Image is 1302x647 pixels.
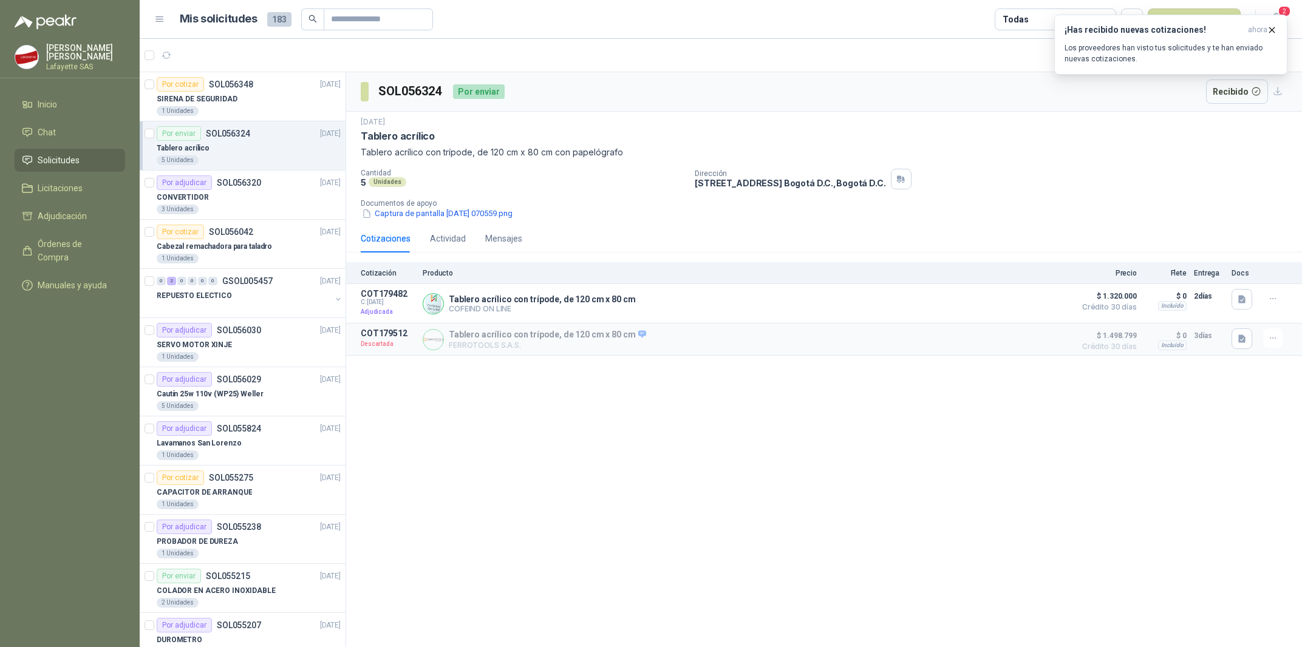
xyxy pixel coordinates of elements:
[157,126,201,141] div: Por enviar
[140,466,346,515] a: Por cotizarSOL055275[DATE] CAPACITOR DE ARRANQUE1 Unidades
[1144,289,1187,303] p: $ 0
[320,423,341,435] p: [DATE]
[140,318,346,367] a: Por adjudicarSOL056030[DATE] SERVO MOTOR XINJE1 Unidades
[157,401,199,411] div: 5 Unidades
[38,279,107,292] span: Manuales y ayuda
[449,340,646,350] p: FERROTOOLS S.A.S.
[15,93,125,116] a: Inicio
[157,500,199,509] div: 1 Unidades
[157,241,272,252] p: Cabezal remachadora para taladro
[423,330,443,350] img: Company Logo
[361,146,1287,159] p: Tablero acrílico con trípode, de 120 cm x 80 cm con papelógrafo
[378,82,443,101] h3: SOL056324
[361,177,366,188] p: 5
[157,438,241,449] p: Lavamanos San Lorenzo
[217,621,261,629] p: SOL055207
[157,549,199,558] div: 1 Unidades
[180,10,257,28] h1: Mis solicitudes
[320,571,341,582] p: [DATE]
[423,294,443,314] img: Company Logo
[38,154,80,167] span: Solicitudes
[157,487,252,498] p: CAPACITOR DE ARRANQUE
[157,536,238,547] p: PROBADOR DE DUREZA
[1076,269,1137,277] p: Precio
[140,171,346,220] a: Por adjudicarSOL056320[DATE] CONVERTIDOR3 Unidades
[157,388,264,400] p: Cautín 25w 110v (WP25) Weller
[1065,25,1243,35] h3: ¡Has recibido nuevas cotizaciones!
[320,128,341,140] p: [DATE]
[188,277,197,285] div: 0
[1266,8,1287,30] button: 2
[209,473,253,482] p: SOL055275
[361,299,415,306] span: C: [DATE]
[1148,8,1241,30] button: Nueva solicitud
[157,143,210,154] p: Tablero acrílico
[157,339,232,351] p: SERVO MOTOR XINJE
[361,269,415,277] p: Cotización
[1054,15,1287,75] button: ¡Has recibido nuevas cotizaciones!ahora Los proveedores han visto tus solicitudes y te han enviad...
[361,130,435,143] p: Tablero acrílico
[157,618,212,632] div: Por adjudicar
[320,521,341,533] p: [DATE]
[157,290,232,302] p: REPUESTO ELECTICO
[157,470,204,485] div: Por cotizar
[1144,328,1187,343] p: $ 0
[208,277,217,285] div: 0
[361,306,415,318] p: Adjudicada
[38,126,56,139] span: Chat
[217,326,261,334] p: SOL056030
[453,84,505,99] div: Por enviar
[38,237,114,264] span: Órdenes de Compra
[320,374,341,385] p: [DATE]
[369,177,406,187] div: Unidades
[157,352,199,362] div: 1 Unidades
[157,598,199,608] div: 2 Unidades
[157,323,212,337] div: Por adjudicar
[361,169,685,177] p: Cantidad
[217,375,261,384] p: SOL056029
[320,79,341,90] p: [DATE]
[320,177,341,189] p: [DATE]
[15,121,125,144] a: Chat
[157,450,199,460] div: 1 Unidades
[308,15,317,23] span: search
[15,46,38,69] img: Company Logo
[140,515,346,564] a: Por adjudicarSOL055238[DATE] PROBADOR DE DUREZA1 Unidades
[1278,5,1291,17] span: 2
[46,63,125,70] p: Lafayette SAS
[1003,13,1028,26] div: Todas
[361,338,415,350] p: Descartada
[38,98,57,111] span: Inicio
[157,274,343,313] a: 0 2 0 0 0 0 GSOL005457[DATE] REPUESTO ELECTICO
[361,289,415,299] p: COT179482
[157,93,237,105] p: SIRENA DE SEGURIDAD
[449,304,635,313] p: COFEIND ON LINE
[361,199,1297,208] p: Documentos de apoyo
[1158,301,1187,311] div: Incluido
[15,15,77,29] img: Logo peakr
[217,178,261,187] p: SOL056320
[157,155,199,165] div: 5 Unidades
[361,208,514,220] button: Captura de pantalla [DATE] 070559.png
[198,277,207,285] div: 0
[1248,25,1267,35] span: ahora
[209,80,253,89] p: SOL056348
[177,277,186,285] div: 0
[449,330,646,340] p: Tablero acrílico con trípode, de 120 cm x 80 cm
[1232,269,1256,277] p: Docs
[46,44,125,61] p: [PERSON_NAME] [PERSON_NAME]
[140,220,346,269] a: Por cotizarSOL056042[DATE] Cabezal remachadora para taladro1 Unidades
[157,634,202,646] p: DUROMETRO
[157,106,199,116] div: 1 Unidades
[449,294,635,304] p: Tablero acrílico con trípode, de 120 cm x 80 cm
[1076,289,1137,303] span: $ 1.320.000
[320,325,341,336] p: [DATE]
[430,232,466,245] div: Actividad
[157,569,201,583] div: Por enviar
[485,232,522,245] div: Mensajes
[15,149,125,172] a: Solicitudes
[157,421,212,436] div: Por adjudicar
[15,232,125,269] a: Órdenes de Compra
[206,572,250,580] p: SOL055215
[1158,340,1187,350] div: Incluido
